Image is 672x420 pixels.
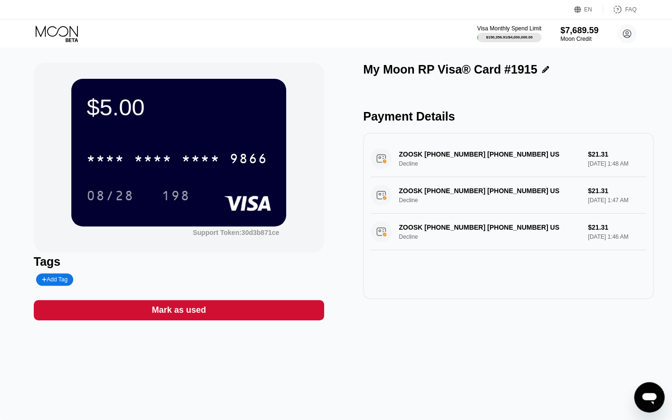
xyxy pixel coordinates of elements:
[162,189,190,205] div: 198
[560,26,598,36] div: $7,689.59
[229,152,267,168] div: 9866
[86,94,271,121] div: $5.00
[193,229,279,236] div: Support Token: 30d3b871ce
[36,273,73,286] div: Add Tag
[574,5,603,14] div: EN
[625,6,636,13] div: FAQ
[79,184,141,207] div: 08/28
[34,300,324,320] div: Mark as used
[477,25,541,32] div: Visa Monthly Spend Limit
[34,255,324,269] div: Tags
[363,63,537,76] div: My Moon RP Visa® Card #1915
[603,5,636,14] div: FAQ
[560,26,598,42] div: $7,689.59Moon Credit
[152,305,206,316] div: Mark as used
[154,184,197,207] div: 198
[42,276,67,283] div: Add Tag
[477,25,541,42] div: Visa Monthly Spend Limit$150,356.91/$4,000,000.00
[486,35,532,39] div: $150,356.91 / $4,000,000.00
[634,382,664,412] iframe: Button to launch messaging window
[584,6,592,13] div: EN
[560,36,598,42] div: Moon Credit
[363,110,653,123] div: Payment Details
[86,189,134,205] div: 08/28
[193,229,279,236] div: Support Token:30d3b871ce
